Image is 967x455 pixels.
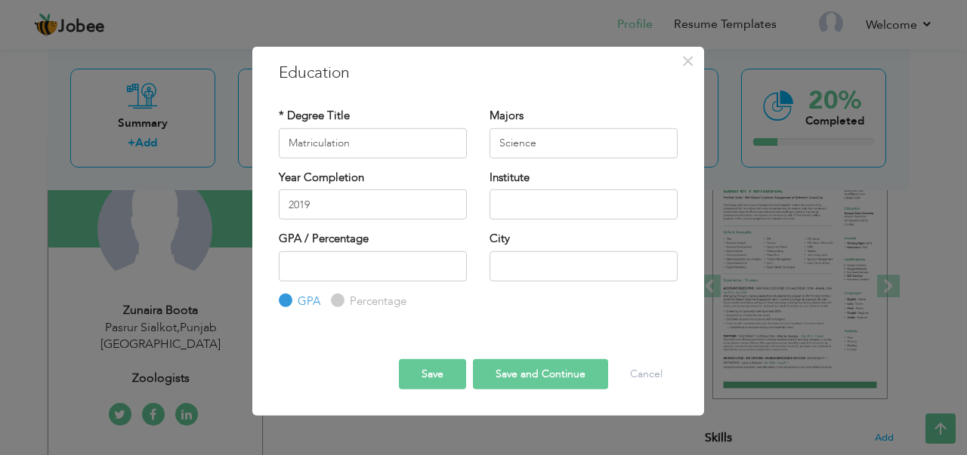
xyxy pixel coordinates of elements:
[346,294,406,309] label: Percentage
[676,48,700,72] button: Close
[294,294,320,309] label: GPA
[490,169,530,185] label: Institute
[615,359,678,389] button: Cancel
[279,108,350,124] label: * Degree Title
[279,61,678,84] h3: Education
[473,359,608,389] button: Save and Continue
[399,359,466,389] button: Save
[279,169,364,185] label: Year Completion
[681,47,694,74] span: ×
[279,231,369,247] label: GPA / Percentage
[490,231,510,247] label: City
[490,108,524,124] label: Majors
